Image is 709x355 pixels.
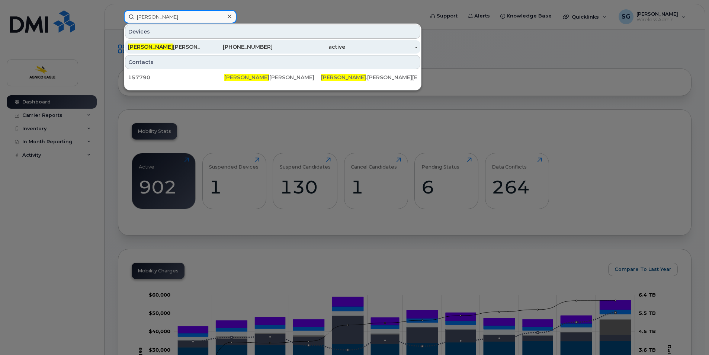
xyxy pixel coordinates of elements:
[345,43,418,51] div: -
[125,40,420,54] a: [PERSON_NAME][PERSON_NAME][PHONE_NUMBER]active-
[125,55,420,69] div: Contacts
[200,43,273,51] div: [PHONE_NUMBER]
[128,43,200,51] div: [PERSON_NAME]
[128,44,173,50] span: [PERSON_NAME]
[321,74,366,81] span: [PERSON_NAME]
[224,74,321,81] div: [PERSON_NAME]
[128,74,224,81] div: 157790
[224,74,269,81] span: [PERSON_NAME]
[125,71,420,84] a: 157790[PERSON_NAME][PERSON_NAME][PERSON_NAME].[PERSON_NAME][EMAIL_ADDRESS][DOMAIN_NAME]
[125,25,420,39] div: Devices
[273,43,345,51] div: active
[321,74,417,81] div: .[PERSON_NAME][EMAIL_ADDRESS][DOMAIN_NAME]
